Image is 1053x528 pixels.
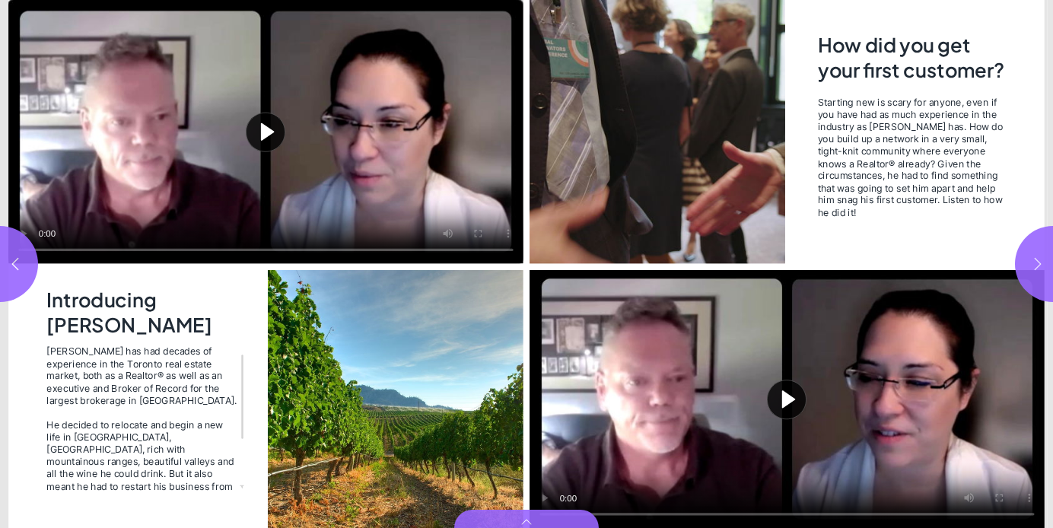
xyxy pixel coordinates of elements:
[818,96,1003,218] span: Starting new is scary for anyone, even if you have had as much experience in the industry as [PER...
[818,33,1007,86] h2: How did you get your first customer?
[46,288,241,336] h2: Introducing [PERSON_NAME]
[46,345,238,406] div: [PERSON_NAME] has had decades of experience in the Toronto real estate market, both as a Realtor®...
